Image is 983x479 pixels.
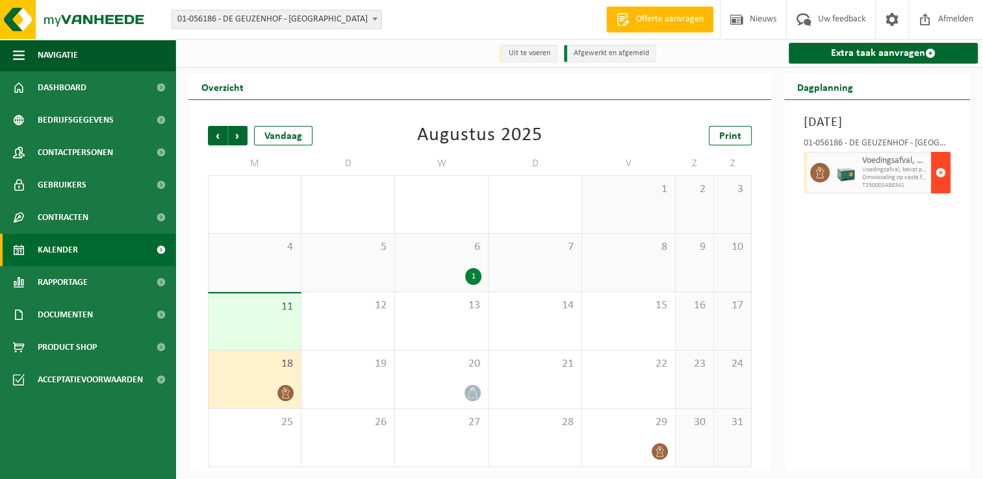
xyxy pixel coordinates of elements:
[402,240,481,254] span: 6
[719,131,741,141] span: Print
[38,39,78,71] span: Navigatie
[489,152,582,175] td: D
[862,182,928,190] span: T250001488341
[495,415,575,430] span: 28
[172,10,381,29] span: 01-056186 - DE GEUZENHOF - GERAARDSBERGEN
[499,45,557,62] li: Uit te voeren
[172,10,382,29] span: 01-056186 - DE GEUZENHOF - GERAARDSBERGEN
[721,357,745,371] span: 24
[215,182,294,197] span: 28
[228,126,248,145] span: Volgende
[38,299,93,331] span: Documenten
[495,357,575,371] span: 21
[589,240,669,254] span: 8
[402,299,481,313] span: 13
[682,182,707,197] span: 2
[606,6,713,32] a: Offerte aanvragen
[862,174,928,182] span: Omwisseling op vaste frequentie (incl. verwerking)
[721,299,745,313] span: 17
[836,163,856,182] img: PB-LB-0680-HPE-GN-01
[784,74,866,99] h2: Dagplanning
[804,113,951,132] h3: [DATE]
[308,240,388,254] span: 5
[254,126,313,145] div: Vandaag
[862,156,928,166] span: Voedingsafval, bevat producten van dierlijke oorsprong, onverpakt, categorie 3
[589,299,669,313] span: 15
[721,415,745,430] span: 31
[714,152,752,175] td: Z
[721,240,745,254] span: 10
[862,166,928,174] span: Voedingsafval, bevat producten van dierlijke oorsprong, onve
[495,240,575,254] span: 7
[589,182,669,197] span: 1
[38,169,86,201] span: Gebruikers
[308,415,388,430] span: 26
[38,104,114,136] span: Bedrijfsgegevens
[215,300,294,314] span: 11
[465,268,481,285] div: 1
[308,357,388,371] span: 19
[301,152,395,175] td: D
[38,136,113,169] span: Contactpersonen
[633,13,707,26] span: Offerte aanvragen
[395,152,489,175] td: W
[208,152,301,175] td: M
[417,126,543,145] div: Augustus 2025
[215,357,294,371] span: 18
[38,331,97,363] span: Product Shop
[789,43,978,64] a: Extra taak aanvragen
[215,240,294,254] span: 4
[215,415,294,430] span: 25
[495,182,575,197] span: 31
[564,45,656,62] li: Afgewerkt en afgemeld
[582,152,676,175] td: V
[682,299,707,313] span: 16
[38,234,78,266] span: Kalender
[682,415,707,430] span: 30
[402,182,481,197] span: 30
[682,357,707,371] span: 23
[308,299,388,313] span: 12
[676,152,714,175] td: Z
[38,71,86,104] span: Dashboard
[589,415,669,430] span: 29
[208,126,227,145] span: Vorige
[721,182,745,197] span: 3
[188,74,257,99] h2: Overzicht
[709,126,752,145] a: Print
[38,266,88,299] span: Rapportage
[495,299,575,313] span: 14
[402,415,481,430] span: 27
[589,357,669,371] span: 22
[38,363,143,396] span: Acceptatievoorwaarden
[402,357,481,371] span: 20
[682,240,707,254] span: 9
[308,182,388,197] span: 29
[38,201,88,234] span: Contracten
[804,139,951,152] div: 01-056186 - DE GEUZENHOF - [GEOGRAPHIC_DATA]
